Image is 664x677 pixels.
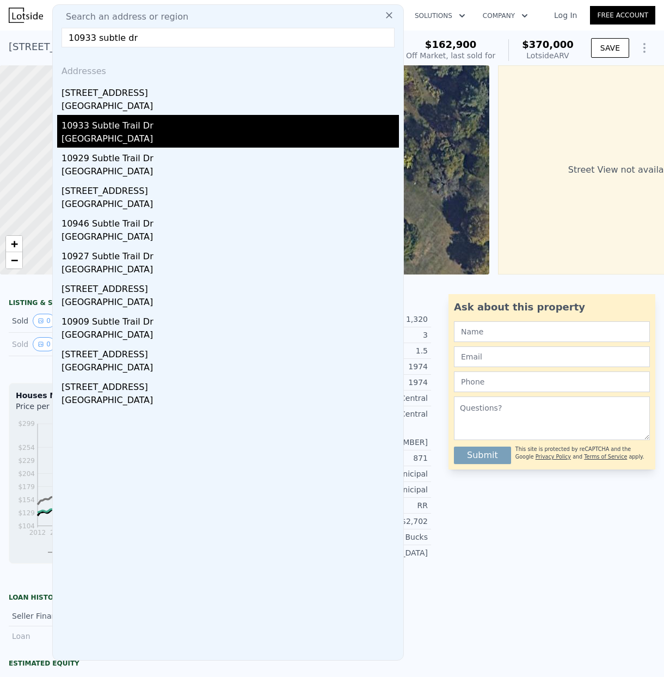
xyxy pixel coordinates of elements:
div: [STREET_ADDRESS] [62,180,399,198]
button: View historical data [33,314,56,328]
tspan: $129 [18,509,35,517]
div: 10946 Subtle Trail Dr [62,213,399,230]
div: Sold [12,337,99,351]
div: Seller Financing [12,611,80,621]
a: Terms of Service [584,454,627,460]
div: [GEOGRAPHIC_DATA] [62,328,399,344]
div: [STREET_ADDRESS] [62,82,399,100]
div: [GEOGRAPHIC_DATA] [62,165,399,180]
span: Search an address or region [57,10,188,23]
div: Loan [12,631,81,642]
div: Sold [12,314,99,328]
div: LISTING & SALE HISTORY [9,298,207,309]
tspan: $154 [18,496,35,504]
tspan: $229 [18,457,35,465]
button: Solutions [406,6,474,26]
button: Company [474,6,537,26]
div: Off Market, last sold for [406,50,495,61]
input: Phone [454,371,650,392]
input: Email [454,346,650,367]
div: Ask about this property [454,300,650,315]
div: 10933 Subtle Trail Dr [62,115,399,132]
div: [GEOGRAPHIC_DATA] [62,132,399,148]
div: 10909 Subtle Trail Dr [62,311,399,328]
input: Enter an address, city, region, neighborhood or zip code [62,28,395,47]
tspan: 2012 [29,529,46,536]
div: [GEOGRAPHIC_DATA] [62,394,399,409]
div: Lotside ARV [522,50,574,61]
div: [STREET_ADDRESS] [62,278,399,296]
div: [GEOGRAPHIC_DATA] [62,100,399,115]
img: Lotside [9,8,43,23]
div: [STREET_ADDRESS] [62,376,399,394]
div: [GEOGRAPHIC_DATA] [62,263,399,278]
div: [GEOGRAPHIC_DATA] [62,198,399,213]
button: Submit [454,447,511,464]
div: [STREET_ADDRESS] , [GEOGRAPHIC_DATA] , PA 18969 [9,39,268,54]
div: [GEOGRAPHIC_DATA] [62,296,399,311]
span: + [11,237,18,251]
button: Show Options [634,37,655,59]
tspan: 2013 [50,529,67,536]
button: View historical data [33,337,56,351]
a: Zoom out [6,252,22,269]
div: [STREET_ADDRESS] [62,344,399,361]
div: 10929 Subtle Trail Dr [62,148,399,165]
tspan: $254 [18,444,35,452]
span: $370,000 [522,39,574,50]
a: Privacy Policy [536,454,571,460]
div: Addresses [57,56,399,82]
div: Loan history from public records [9,593,207,602]
a: Log In [541,10,590,21]
span: − [11,253,18,267]
tspan: $179 [18,483,35,491]
div: Price per Square Foot [16,401,108,418]
div: Houses Median Sale [16,390,200,401]
div: [GEOGRAPHIC_DATA] [62,361,399,376]
tspan: $204 [18,470,35,478]
div: Estimated Equity [9,659,207,668]
div: [GEOGRAPHIC_DATA] [62,230,399,246]
div: 10927 Subtle Trail Dr [62,246,399,263]
span: $162,900 [425,39,477,50]
button: SAVE [591,38,629,58]
tspan: $104 [18,522,35,530]
a: Free Account [590,6,655,25]
a: Zoom in [6,236,22,252]
input: Name [454,321,650,342]
tspan: $299 [18,420,35,428]
div: This site is protected by reCAPTCHA and the Google and apply. [515,442,650,464]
